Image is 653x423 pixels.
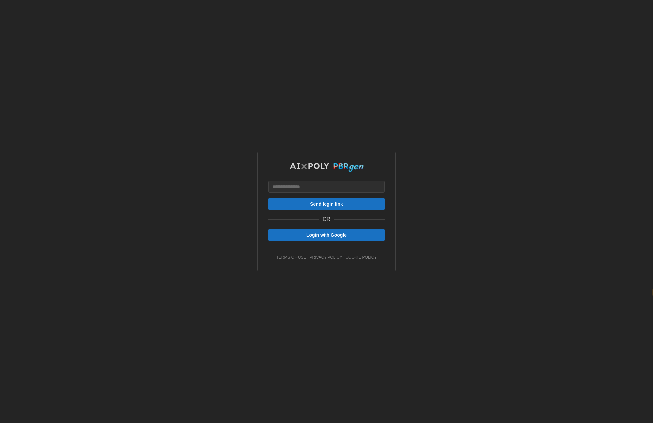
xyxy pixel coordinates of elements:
p: OR [323,215,330,224]
a: terms of use [276,255,306,260]
button: Login with Google [268,229,385,241]
a: cookie policy [345,255,377,260]
a: privacy policy [310,255,342,260]
span: Login with Google [306,229,347,241]
span: Send login link [310,198,343,210]
button: Send login link [268,198,385,210]
img: AIxPoly PBRgen [289,163,364,172]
